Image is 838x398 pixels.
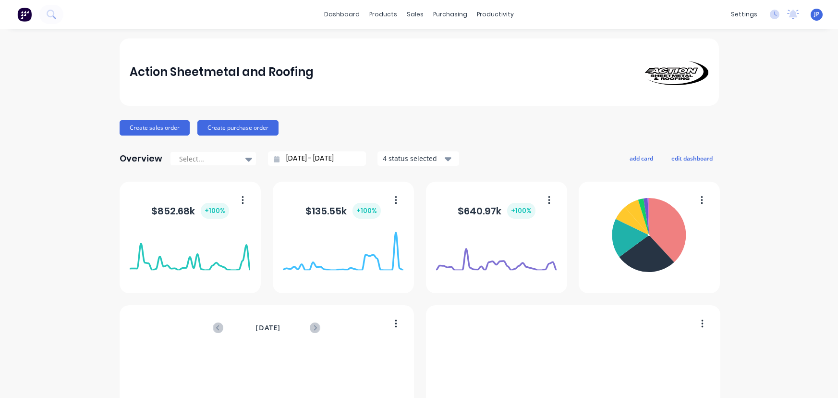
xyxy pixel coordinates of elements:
[319,7,364,22] a: dashboard
[458,203,535,219] div: $ 640.97k
[120,149,162,168] div: Overview
[665,152,719,164] button: edit dashboard
[352,203,381,219] div: + 100 %
[814,10,819,19] span: JP
[623,152,659,164] button: add card
[151,203,229,219] div: $ 852.68k
[377,151,459,166] button: 4 status selected
[364,7,402,22] div: products
[197,120,279,136] button: Create purchase order
[402,7,428,22] div: sales
[641,59,708,85] img: Action Sheetmetal and Roofing
[507,203,535,219] div: + 100 %
[201,203,229,219] div: + 100 %
[472,7,519,22] div: productivity
[255,323,280,333] span: [DATE]
[428,7,472,22] div: purchasing
[120,120,190,136] button: Create sales order
[17,7,32,22] img: Factory
[383,153,443,163] div: 4 status selected
[130,62,314,82] div: Action Sheetmetal and Roofing
[305,203,381,219] div: $ 135.55k
[726,7,762,22] div: settings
